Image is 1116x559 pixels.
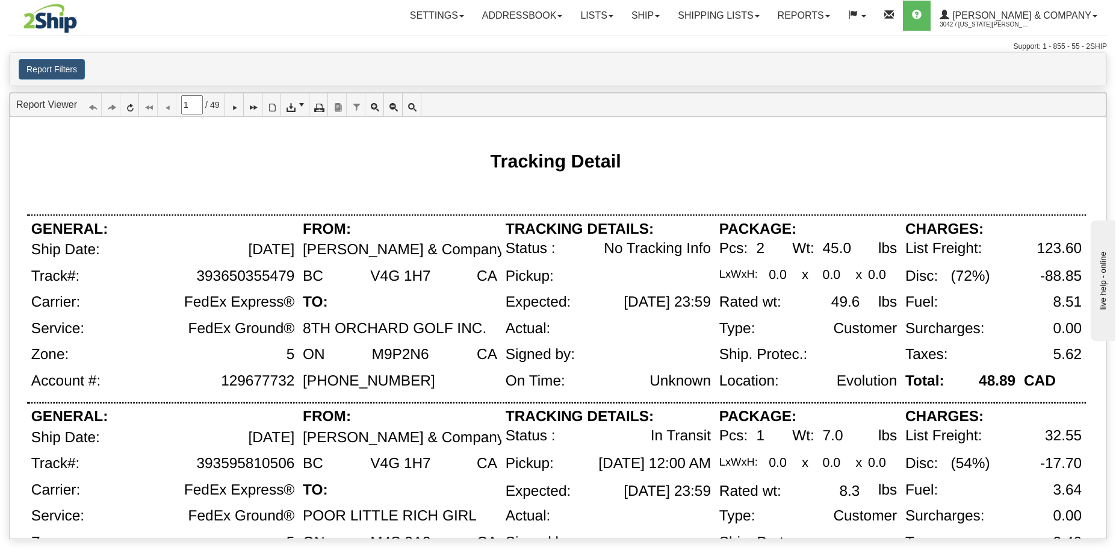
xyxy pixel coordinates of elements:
div: Ship. Protec.: [719,534,808,551]
div: Pcs: [719,428,748,445]
div: FedEx Express® [184,482,294,498]
div: PACKAGE: [719,221,796,237]
div: [DATE] [248,242,294,258]
div: Pcs: [719,240,748,257]
div: TO: [303,294,328,310]
div: Service: [31,508,84,524]
div: lbs [878,294,897,310]
a: Next Page [225,93,244,116]
div: CA [477,268,497,284]
div: CA [477,534,497,551]
div: x [802,455,808,469]
div: 8TH ORCHARD GOLF INC. [303,320,486,337]
div: Surcharges: [905,508,985,524]
div: Zone: [31,346,69,363]
div: -88.85 [1040,268,1082,284]
a: Addressbook [473,1,572,31]
div: 129677732 [221,373,294,389]
div: 0.0 [868,455,886,469]
div: [PHONE_NUMBER] [303,373,435,389]
div: 48.89 [979,373,1015,389]
div: Track#: [31,455,79,472]
div: Customer [833,320,897,337]
div: Total: [905,373,944,389]
div: Fuel: [905,294,938,310]
div: x [802,268,808,282]
iframe: chat widget [1088,218,1115,341]
div: CAD [1024,373,1056,389]
div: CA [477,455,497,472]
div: 8.3 [839,483,860,499]
div: 0.0 [868,268,886,282]
div: CA [477,346,497,363]
div: 2 [757,240,765,257]
div: BC [303,455,323,472]
div: 2.40 [1053,534,1082,551]
span: 3042 / [US_STATE][PERSON_NAME] [940,19,1030,31]
a: Ship [622,1,669,31]
div: 0.00 [1053,320,1082,337]
div: Rated wt: [719,294,781,310]
div: Type: [719,320,755,337]
div: FROM: [303,409,351,425]
div: (54%) [951,455,990,472]
div: Surcharges: [905,320,985,337]
a: Print [309,93,328,116]
div: lbs [878,240,897,257]
div: 0.00 [1053,508,1082,524]
a: Toggle Print Preview [262,93,281,116]
div: Support: 1 - 855 - 55 - 2SHIP [9,42,1107,52]
div: 32.55 [1045,428,1082,445]
button: Report Filters [19,59,85,80]
div: Status : [506,240,556,257]
span: 49 [210,99,220,111]
span: / [205,99,208,111]
div: V4G 1H7 [370,268,430,284]
div: Status : [506,428,556,445]
div: Signed by: [506,346,575,363]
div: FROM: [303,221,351,237]
div: 7.0 [823,428,843,445]
div: (72%) [951,268,990,284]
div: List Freight: [905,428,982,445]
div: CHARGES: [905,409,984,425]
div: [PERSON_NAME] & Company Ltd. [303,429,533,446]
div: 49.6 [831,294,860,310]
div: Track#: [31,268,79,284]
div: 8.51 [1053,294,1082,310]
div: M9P2N6 [372,346,429,363]
div: Fuel: [905,482,938,498]
div: [DATE] [248,429,294,446]
div: M4S 2A3 [370,534,430,551]
div: live help - online [9,10,111,19]
div: V4G 1H7 [370,455,430,472]
div: 3.64 [1053,482,1082,498]
div: 0.0 [823,455,841,469]
div: Wt: [792,428,814,445]
div: Rated wt: [719,483,781,499]
div: 393595810506 [196,455,294,472]
div: No Tracking Info [604,240,711,257]
div: Signed by: [506,534,575,551]
div: Disc: [905,455,938,472]
div: PACKAGE: [719,409,796,425]
div: GENERAL: [31,221,108,237]
div: List Freight: [905,240,982,257]
div: Location: [719,373,779,389]
a: Shipping lists [669,1,768,31]
div: [DATE] 23:59 [624,483,711,499]
img: logo3042.jpg [9,3,91,34]
div: Expected: [506,294,571,310]
div: Expected: [506,483,571,499]
div: Carrier: [31,294,80,310]
div: 393650355479 [196,268,294,284]
div: BC [303,268,323,284]
div: 0.0 [769,455,787,469]
div: FedEx Ground® [188,508,295,524]
div: Account #: [31,373,101,389]
div: 1 [757,428,765,445]
div: TO: [303,482,328,498]
div: Tracking Detail [491,151,621,171]
div: Service: [31,320,84,337]
div: 123.60 [1037,240,1082,257]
